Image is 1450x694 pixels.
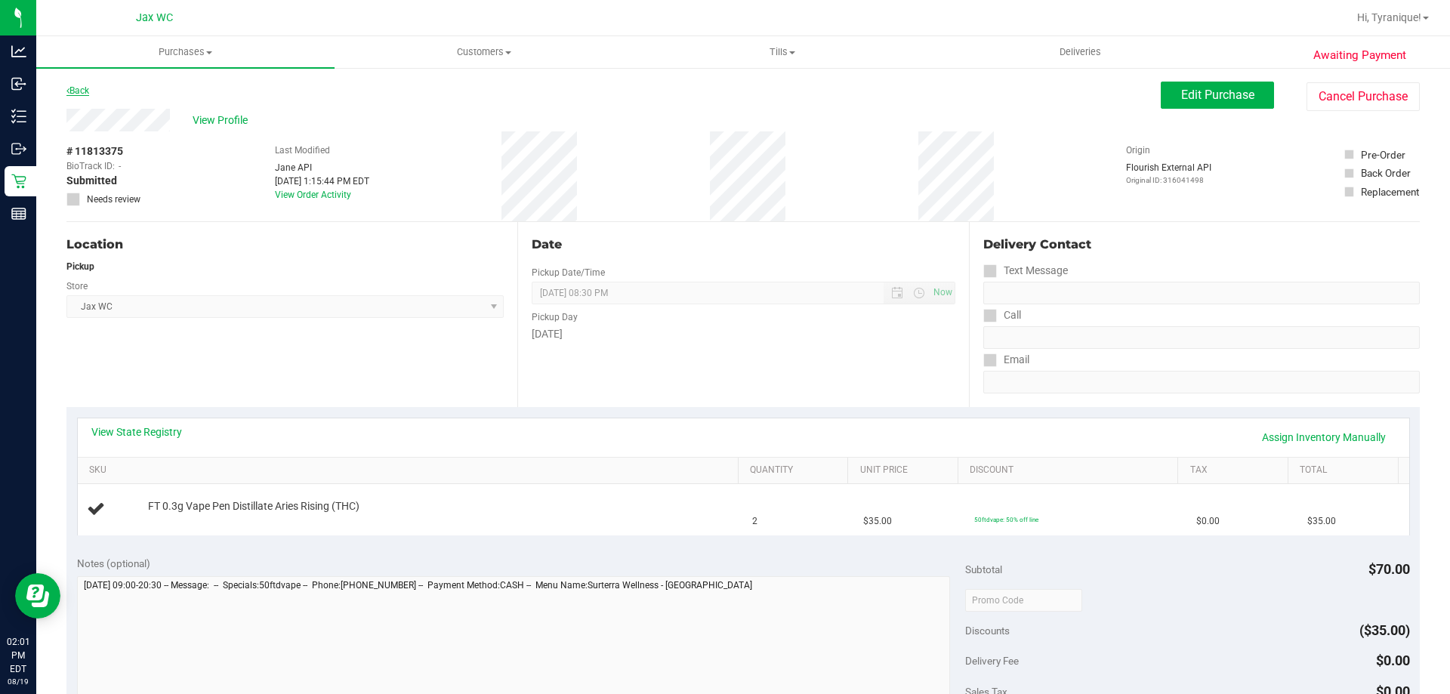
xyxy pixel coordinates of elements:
[1361,184,1419,199] div: Replacement
[532,266,605,279] label: Pickup Date/Time
[634,45,930,59] span: Tills
[275,143,330,157] label: Last Modified
[983,349,1029,371] label: Email
[275,161,369,174] div: Jane API
[11,174,26,189] inline-svg: Retail
[89,464,732,477] a: SKU
[15,573,60,618] iframe: Resource center
[983,260,1068,282] label: Text Message
[66,159,115,173] span: BioTrack ID:
[532,310,578,324] label: Pickup Day
[1300,464,1392,477] a: Total
[965,563,1002,575] span: Subtotal
[1307,514,1336,529] span: $35.00
[1376,652,1410,668] span: $0.00
[335,36,633,68] a: Customers
[983,282,1420,304] input: Format: (999) 999-9999
[87,193,140,206] span: Needs review
[7,635,29,676] p: 02:01 PM EDT
[1313,47,1406,64] span: Awaiting Payment
[532,236,955,254] div: Date
[11,206,26,221] inline-svg: Reports
[750,464,842,477] a: Quantity
[1252,424,1396,450] a: Assign Inventory Manually
[66,143,123,159] span: # 11813375
[77,557,150,569] span: Notes (optional)
[1361,165,1411,180] div: Back Order
[863,514,892,529] span: $35.00
[974,516,1038,523] span: 50ftdvape: 50% off line
[136,11,173,24] span: Jax WC
[1190,464,1282,477] a: Tax
[66,236,504,254] div: Location
[983,326,1420,349] input: Format: (999) 999-9999
[1126,143,1150,157] label: Origin
[860,464,952,477] a: Unit Price
[275,190,351,200] a: View Order Activity
[275,174,369,188] div: [DATE] 1:15:44 PM EDT
[148,499,359,514] span: FT 0.3g Vape Pen Distillate Aries Rising (THC)
[1181,88,1254,102] span: Edit Purchase
[532,326,955,342] div: [DATE]
[7,676,29,687] p: 08/19
[983,304,1021,326] label: Call
[1368,561,1410,577] span: $70.00
[752,514,757,529] span: 2
[1161,82,1274,109] button: Edit Purchase
[1359,622,1410,638] span: ($35.00)
[36,45,335,59] span: Purchases
[633,36,931,68] a: Tills
[1307,82,1420,111] button: Cancel Purchase
[931,36,1229,68] a: Deliveries
[983,236,1420,254] div: Delivery Contact
[66,279,88,293] label: Store
[11,109,26,124] inline-svg: Inventory
[11,141,26,156] inline-svg: Outbound
[66,261,94,272] strong: Pickup
[1126,161,1211,186] div: Flourish External API
[965,589,1082,612] input: Promo Code
[193,113,253,128] span: View Profile
[119,159,121,173] span: -
[335,45,632,59] span: Customers
[1039,45,1121,59] span: Deliveries
[66,85,89,96] a: Back
[965,655,1019,667] span: Delivery Fee
[1361,147,1405,162] div: Pre-Order
[91,424,182,440] a: View State Registry
[1357,11,1421,23] span: Hi, Tyranique!
[66,173,117,189] span: Submitted
[970,464,1172,477] a: Discount
[965,617,1010,644] span: Discounts
[36,36,335,68] a: Purchases
[11,44,26,59] inline-svg: Analytics
[11,76,26,91] inline-svg: Inbound
[1196,514,1220,529] span: $0.00
[1126,174,1211,186] p: Original ID: 316041498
